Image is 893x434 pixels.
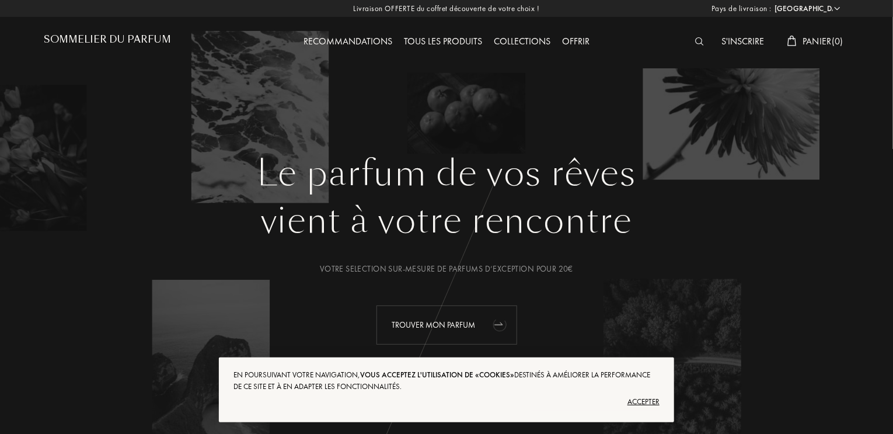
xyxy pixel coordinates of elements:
[488,34,556,50] div: Collections
[716,35,770,47] a: S'inscrire
[398,35,488,47] a: Tous les produits
[233,393,660,411] div: Accepter
[376,305,517,345] div: Trouver mon parfum
[298,34,398,50] div: Recommandations
[695,37,704,46] img: search_icn_white.svg
[398,34,488,50] div: Tous les produits
[44,34,171,50] a: Sommelier du Parfum
[44,34,171,45] h1: Sommelier du Parfum
[53,152,840,195] h1: Le parfum de vos rêves
[368,305,526,345] a: Trouver mon parfumanimation
[233,369,660,393] div: En poursuivant votre navigation, destinés à améliorer la performance de ce site et à en adapter l...
[711,3,772,15] span: Pays de livraison :
[360,370,514,380] span: vous acceptez l'utilisation de «cookies»
[298,35,398,47] a: Recommandations
[53,195,840,247] div: vient à votre rencontre
[53,263,840,275] div: Votre selection sur-mesure de parfums d’exception pour 20€
[803,35,843,47] span: Panier ( 0 )
[556,34,595,50] div: Offrir
[488,35,556,47] a: Collections
[787,36,797,46] img: cart_white.svg
[556,35,595,47] a: Offrir
[489,313,512,336] div: animation
[716,34,770,50] div: S'inscrire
